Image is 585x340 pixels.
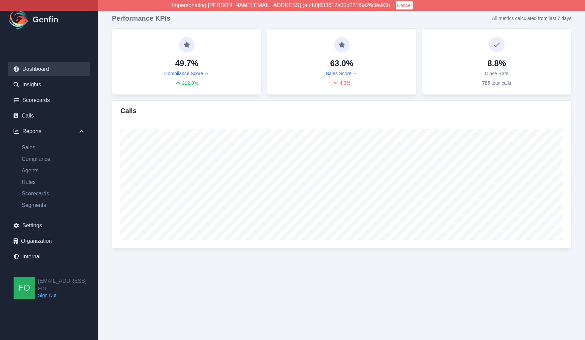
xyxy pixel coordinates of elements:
h3: Calls [120,106,137,115]
p: All metrics calculated from last 7 days [492,15,571,22]
a: Segments [16,201,90,209]
a: Sign Out [38,292,86,299]
a: Agents [16,167,90,175]
h2: [EMAIL_ADDRESS] [38,277,86,285]
p: 785 total calls [482,80,511,86]
a: Scorecards [16,190,90,198]
a: Compliance Score → [164,70,209,77]
div: 212.9 % [175,80,198,86]
div: 4.9 % [333,80,351,86]
div: Reports [8,125,90,138]
a: Sales Score → [326,70,357,77]
h4: 49.7% [175,58,198,69]
a: Rules [16,178,90,186]
a: Scorecards [8,93,90,107]
span: EIG [38,285,86,292]
img: Logo [8,9,30,30]
p: Close Rate [485,70,508,77]
a: Dashboard [8,62,90,76]
a: Insights [8,78,90,91]
img: founders@genfin.ai [14,277,35,299]
a: Settings [8,219,90,232]
a: Internal [8,250,90,263]
h1: Genfin [33,14,58,25]
h4: 8.8% [487,58,506,69]
button: Cancel [396,1,413,9]
a: Compliance [16,155,90,163]
h4: 63.0% [330,58,353,69]
a: Organization [8,234,90,248]
a: Sales [16,144,90,152]
a: Calls [8,109,90,123]
h3: Performance KPIs [112,14,170,23]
